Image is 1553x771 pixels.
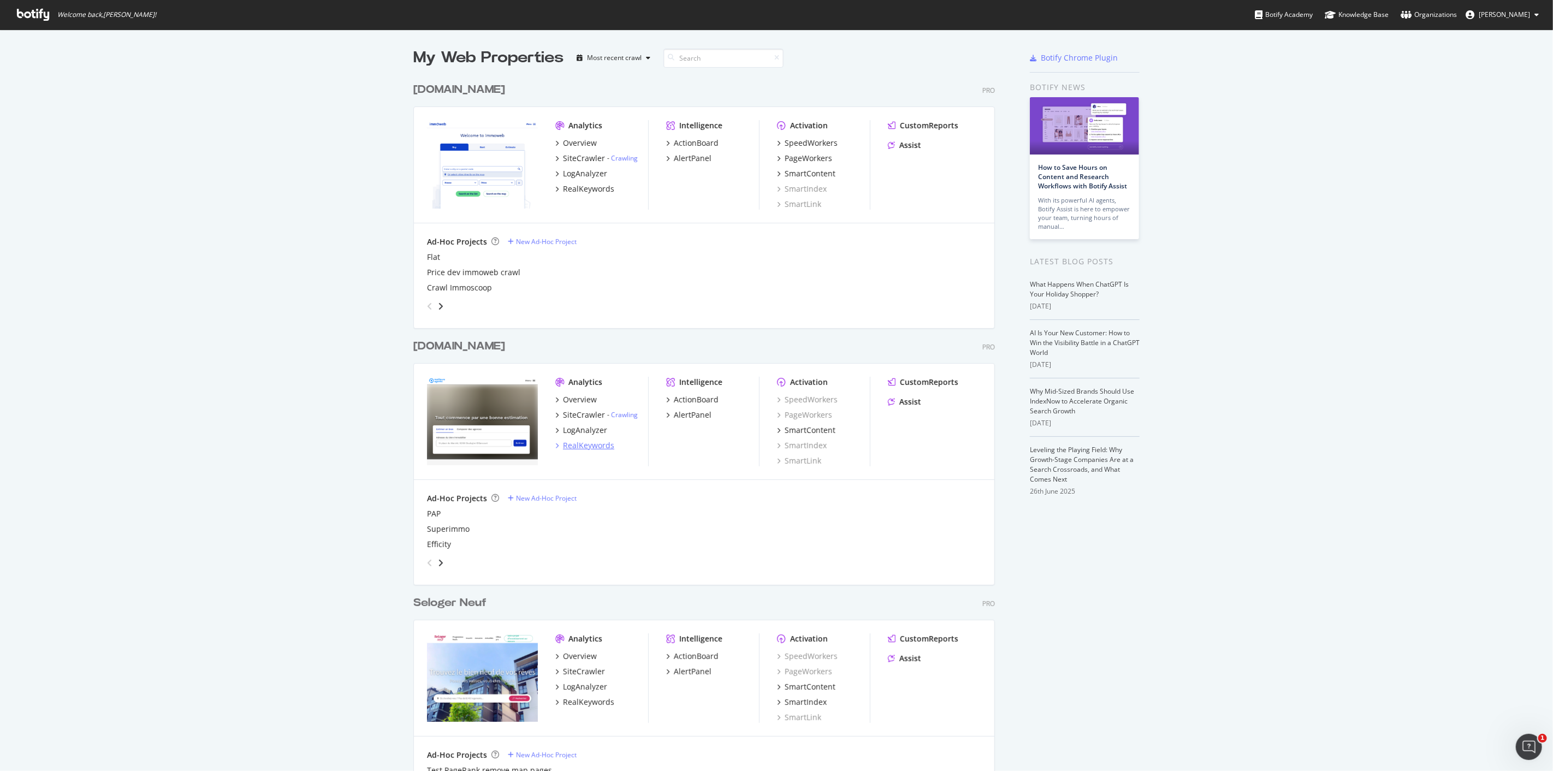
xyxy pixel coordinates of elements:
iframe: Intercom live chat [1516,734,1542,760]
img: immoweb.be [427,120,538,209]
a: SmartContent [777,168,835,179]
div: SmartContent [785,681,835,692]
a: Flat [427,252,440,263]
div: Intelligence [679,377,722,388]
a: PageWorkers [777,410,832,420]
a: Superimmo [427,524,470,535]
input: Search [663,49,784,68]
img: selogerneuf.com [427,633,538,722]
a: SmartLink [777,199,821,210]
div: Botify Chrome Plugin [1041,52,1118,63]
div: Activation [790,377,828,388]
a: SpeedWorkers [777,651,838,662]
div: Assist [899,396,921,407]
a: SmartContent [777,681,835,692]
a: [DOMAIN_NAME] [413,339,509,354]
a: CustomReports [888,633,958,644]
a: PAP [427,508,441,519]
a: SmartLink [777,712,821,723]
span: Jean-Baptiste Picot [1479,10,1530,19]
div: SpeedWorkers [785,138,838,149]
div: SpeedWorkers [777,394,838,405]
div: Organizations [1401,9,1457,20]
a: SmartIndex [777,697,827,708]
div: LogAnalyzer [563,681,607,692]
div: Activation [790,633,828,644]
div: ActionBoard [674,138,719,149]
div: Latest Blog Posts [1030,256,1140,268]
div: [DATE] [1030,418,1140,428]
div: With its powerful AI agents, Botify Assist is here to empower your team, turning hours of manual… [1038,196,1131,231]
a: SiteCrawler- Crawling [555,410,638,420]
div: Ad-Hoc Projects [427,750,487,761]
div: PageWorkers [777,666,832,677]
a: Seloger Neuf [413,595,491,611]
div: Botify news [1030,81,1140,93]
a: Leveling the Playing Field: Why Growth-Stage Companies Are at a Search Crossroads, and What Comes... [1030,445,1134,484]
div: ActionBoard [674,651,719,662]
a: Assist [888,653,921,664]
img: How to Save Hours on Content and Research Workflows with Botify Assist [1030,97,1139,155]
a: Assist [888,140,921,151]
a: What Happens When ChatGPT Is Your Holiday Shopper? [1030,280,1129,299]
div: SmartContent [785,425,835,436]
a: Efficity [427,539,451,550]
div: angle-right [437,301,444,312]
div: New Ad-Hoc Project [516,494,577,503]
div: AlertPanel [674,410,712,420]
a: Crawling [611,410,638,419]
a: [DOMAIN_NAME] [413,82,509,98]
div: Assist [899,140,921,151]
a: CustomReports [888,120,958,131]
a: Why Mid-Sized Brands Should Use IndexNow to Accelerate Organic Search Growth [1030,387,1134,416]
div: RealKeywords [563,183,614,194]
div: Pro [982,342,995,352]
div: Price dev immoweb crawl [427,267,520,278]
a: Crawling [611,153,638,163]
a: ActionBoard [666,394,719,405]
a: New Ad-Hoc Project [508,494,577,503]
div: AlertPanel [674,153,712,164]
div: Analytics [568,377,602,388]
div: SmartLink [777,455,821,466]
div: Seloger Neuf [413,595,487,611]
div: CustomReports [900,120,958,131]
div: [DOMAIN_NAME] [413,339,505,354]
a: SiteCrawler [555,666,605,677]
div: CustomReports [900,377,958,388]
a: LogAnalyzer [555,681,607,692]
img: meilleursagents.com [427,377,538,465]
div: angle-left [423,554,437,572]
a: RealKeywords [555,183,614,194]
a: SpeedWorkers [777,138,838,149]
a: RealKeywords [555,440,614,451]
a: SiteCrawler- Crawling [555,153,638,164]
div: 26th June 2025 [1030,487,1140,496]
div: RealKeywords [563,697,614,708]
div: Botify Academy [1255,9,1313,20]
div: LogAnalyzer [563,168,607,179]
div: ActionBoard [674,394,719,405]
a: AlertPanel [666,153,712,164]
div: Assist [899,653,921,664]
button: Most recent crawl [572,49,655,67]
div: angle-right [437,558,444,568]
div: Intelligence [679,120,722,131]
div: Analytics [568,120,602,131]
a: Crawl Immoscoop [427,282,492,293]
div: Knowledge Base [1325,9,1389,20]
a: AlertPanel [666,410,712,420]
a: PageWorkers [777,153,832,164]
div: Ad-Hoc Projects [427,236,487,247]
a: SmartIndex [777,183,827,194]
a: SmartIndex [777,440,827,451]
